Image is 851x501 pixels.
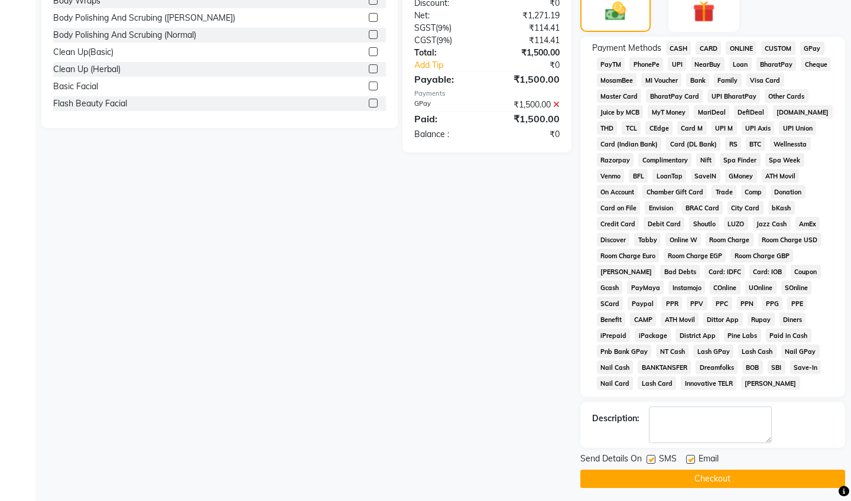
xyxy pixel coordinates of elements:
span: ATH Movil [762,169,800,183]
span: Paid in Cash [766,328,811,342]
span: Discover [597,233,630,246]
span: Room Charge Euro [597,249,660,262]
span: CUSTOM [761,41,795,55]
span: bKash [768,201,795,214]
div: ₹1,500.00 [487,47,569,59]
span: BOB [742,360,763,374]
span: PPV [687,297,707,310]
span: UPI Axis [742,121,775,135]
span: THD [597,121,618,135]
span: Pnb Bank GPay [597,344,652,358]
div: Total: [405,47,487,59]
span: CEdge [645,121,673,135]
span: BharatPay [756,57,797,71]
span: Razorpay [597,153,634,167]
span: PPG [762,297,782,310]
span: UPI BharatPay [707,89,760,103]
span: Shoutlo [689,217,719,230]
span: Card M [677,121,707,135]
span: Bank [686,73,709,87]
span: Save-In [790,360,821,374]
span: Tabby [634,233,661,246]
span: UPI M [712,121,737,135]
div: ₹1,500.00 [487,112,569,126]
span: Online W [665,233,701,246]
div: Balance : [405,128,487,141]
div: ₹1,271.19 [487,9,569,22]
div: Flash Beauty Facial [53,97,127,110]
span: PayTM [597,57,625,71]
span: SCard [597,297,623,310]
span: Envision [645,201,677,214]
span: [DOMAIN_NAME] [773,105,833,119]
span: SBI [768,360,785,374]
span: GPay [800,41,824,55]
span: Cheque [801,57,831,71]
span: On Account [597,185,638,199]
span: BFL [629,169,648,183]
span: 9% [439,35,450,45]
span: MyT Money [648,105,689,119]
span: Lash Card [638,376,676,390]
span: Juice by MCB [597,105,644,119]
span: Spa Week [765,153,804,167]
span: Nift [696,153,715,167]
span: CGST [414,35,436,45]
span: Room Charge USD [758,233,821,246]
span: COnline [710,281,740,294]
span: LoanTap [652,169,686,183]
span: Jazz Cash [753,217,791,230]
span: BTC [746,137,765,151]
span: Visa Card [746,73,784,87]
span: Trade [712,185,736,199]
div: ( ) [405,22,487,34]
div: ₹114.41 [487,22,569,34]
span: Innovative TELR [681,376,736,390]
span: SMS [659,453,677,467]
div: Body Polishing And Scrubing ([PERSON_NAME]) [53,12,235,24]
div: Clean Up (Herbal) [53,63,121,76]
span: LUZO [724,217,748,230]
span: Paypal [628,297,657,310]
span: CASH [666,41,691,55]
span: PPC [712,297,732,310]
span: [PERSON_NAME] [597,265,656,278]
div: GPay [405,99,487,111]
span: Other Cards [765,89,808,103]
span: MI Voucher [641,73,681,87]
span: DefiDeal [734,105,768,119]
span: Card (DL Bank) [666,137,720,151]
span: Card: IDFC [704,265,745,278]
span: SaveIN [691,169,720,183]
span: Loan [729,57,752,71]
span: Card on File [597,201,641,214]
span: Email [699,453,719,467]
span: Send Details On [580,453,642,467]
span: [PERSON_NAME] [741,376,800,390]
span: Wellnessta [770,137,811,151]
span: BANKTANSFER [638,360,691,374]
span: iPackage [635,328,671,342]
span: MosamBee [597,73,637,87]
span: Rupay [748,313,775,326]
span: PPE [787,297,807,310]
span: PayMaya [627,281,664,294]
span: Donation [771,185,805,199]
span: BharatPay Card [646,89,703,103]
div: ₹114.41 [487,34,569,47]
div: Basic Facial [53,80,98,93]
div: ₹1,500.00 [487,99,569,111]
span: NearBuy [691,57,725,71]
span: AmEx [795,217,820,230]
span: TCL [622,121,641,135]
span: Gcash [597,281,623,294]
div: Payable: [405,72,487,86]
span: UPI Union [779,121,816,135]
div: Payments [414,89,560,99]
span: Venmo [597,169,625,183]
div: Description: [592,412,639,425]
span: Credit Card [597,217,639,230]
span: Dittor App [703,313,743,326]
span: Master Card [597,89,642,103]
span: CAMP [630,313,656,326]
